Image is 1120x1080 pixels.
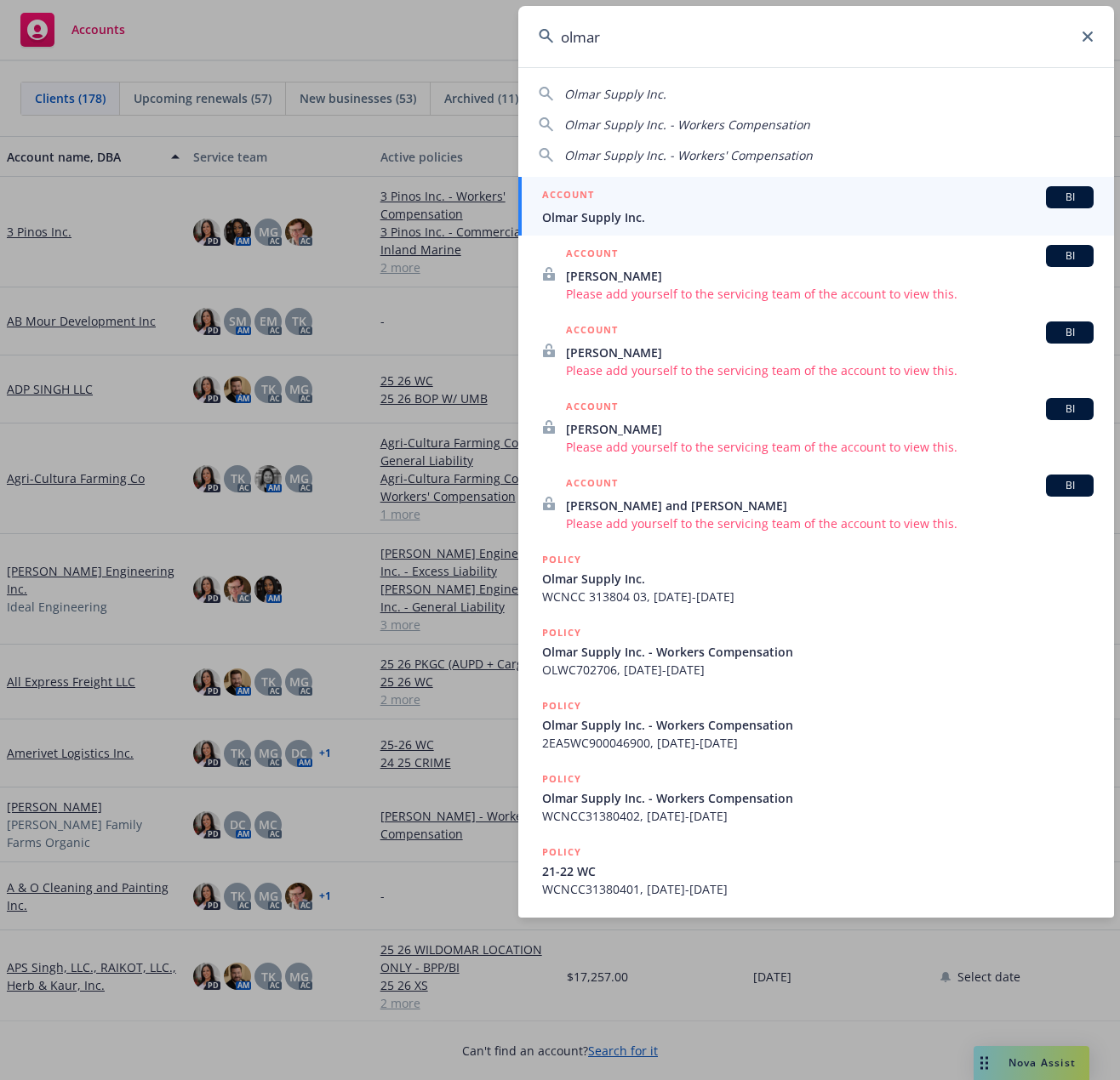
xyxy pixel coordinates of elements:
span: Please add yourself to the servicing team of the account to view this. [566,438,1094,456]
span: 21-22 WC [542,862,1094,880]
span: WCNCC31380401, [DATE]-[DATE] [542,880,1094,898]
span: BI [1053,325,1087,340]
span: 2EA5WC900046900, [DATE]-[DATE] [542,734,1094,752]
h5: ACCOUNT [566,398,618,418]
span: [PERSON_NAME] and [PERSON_NAME] [566,497,1094,514]
span: Please add yourself to the servicing team of the account to view this. [566,514,1094,532]
span: Please add yourself to the servicing team of the account to view this. [566,285,1094,303]
a: ACCOUNTBIOlmar Supply Inc. [518,177,1114,236]
h5: ACCOUNT [566,245,618,265]
span: Olmar Supply Inc. - Workers Compensation [542,643,1094,661]
h5: ACCOUNT [566,475,618,495]
span: BI [1053,248,1087,264]
span: WCNCC 313804 03, [DATE]-[DATE] [542,588,1094,605]
span: BI [1053,190,1087,205]
a: ACCOUNTBI[PERSON_NAME]Please add yourself to the servicing team of the account to view this. [518,389,1114,465]
span: Olmar Supply Inc. - Workers' Compensation [564,147,813,163]
span: Olmar Supply Inc. - Workers Compensation [564,117,810,133]
span: OLWC702706, [DATE]-[DATE] [542,661,1094,679]
span: [PERSON_NAME] [566,267,1094,285]
span: Please add yourself to the servicing team of the account to view this. [566,361,1094,379]
span: BI [1053,478,1087,493]
h5: POLICY [542,551,581,568]
a: ACCOUNTBI[PERSON_NAME]Please add yourself to the servicing team of the account to view this. [518,312,1114,389]
h5: POLICY [542,697,581,714]
span: [PERSON_NAME] [566,344,1094,361]
span: Olmar Supply Inc. [564,86,666,102]
span: BI [1053,401,1087,417]
h5: ACCOUNT [566,321,618,342]
a: POLICYOlmar Supply Inc. - Workers CompensationWCNCC31380402, [DATE]-[DATE] [518,761,1114,834]
h5: POLICY [542,624,581,641]
span: [PERSON_NAME] [566,420,1094,438]
a: ACCOUNTBI[PERSON_NAME] and [PERSON_NAME]Please add yourself to the servicing team of the account ... [518,465,1114,542]
a: POLICY21-22 WCWCNCC31380401, [DATE]-[DATE] [518,834,1114,907]
span: Olmar Supply Inc. [542,570,1094,588]
h5: POLICY [542,770,581,787]
h5: POLICY [542,844,581,861]
input: Search... [518,6,1114,67]
a: POLICYOlmar Supply Inc. - Workers Compensation2EA5WC900046900, [DATE]-[DATE] [518,688,1114,761]
span: Olmar Supply Inc. - Workers Compensation [542,716,1094,734]
span: Olmar Supply Inc. [542,208,1094,226]
span: Olmar Supply Inc. - Workers Compensation [542,789,1094,807]
span: WCNCC31380402, [DATE]-[DATE] [542,807,1094,825]
a: POLICYOlmar Supply Inc.WCNCC 313804 03, [DATE]-[DATE] [518,542,1114,615]
a: POLICYOlmar Supply Inc. - Workers CompensationOLWC702706, [DATE]-[DATE] [518,615,1114,688]
a: ACCOUNTBI[PERSON_NAME]Please add yourself to the servicing team of the account to view this. [518,236,1114,312]
h5: ACCOUNT [542,186,594,207]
